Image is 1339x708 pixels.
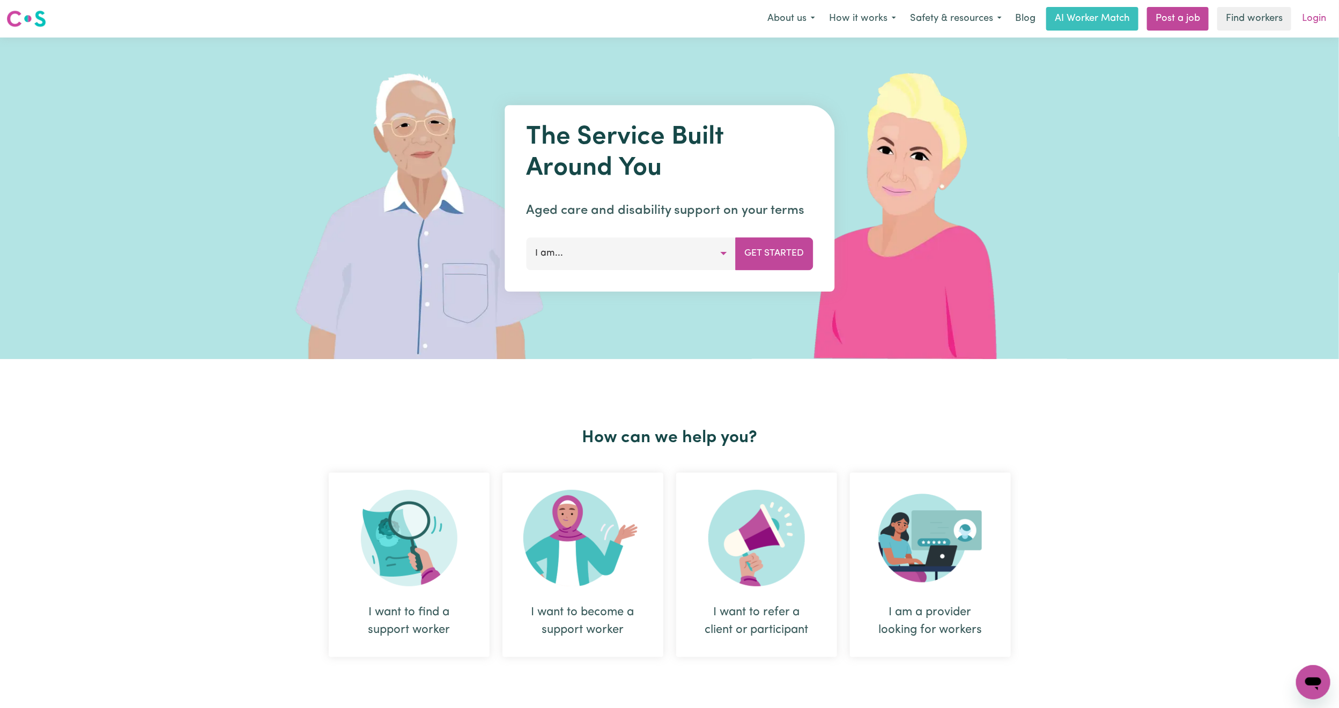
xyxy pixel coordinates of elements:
[878,490,982,586] img: Provider
[361,490,457,586] img: Search
[676,473,837,657] div: I want to refer a client or participant
[1009,7,1042,31] a: Blog
[702,603,811,639] div: I want to refer a client or participant
[850,473,1011,657] div: I am a provider looking for workers
[1046,7,1138,31] a: AI Worker Match
[1217,7,1291,31] a: Find workers
[354,603,464,639] div: I want to find a support worker
[329,473,490,657] div: I want to find a support worker
[6,9,46,28] img: Careseekers logo
[526,237,736,270] button: I am...
[322,428,1017,448] h2: How can we help you?
[6,6,46,31] a: Careseekers logo
[876,603,985,639] div: I am a provider looking for workers
[526,201,813,220] p: Aged care and disability support on your terms
[822,8,903,30] button: How it works
[1147,7,1209,31] a: Post a job
[1296,665,1330,699] iframe: Button to launch messaging window, conversation in progress
[502,473,663,657] div: I want to become a support worker
[528,603,638,639] div: I want to become a support worker
[735,237,813,270] button: Get Started
[903,8,1009,30] button: Safety & resources
[1296,7,1333,31] a: Login
[526,122,813,184] h1: The Service Built Around You
[523,490,642,586] img: Become Worker
[708,490,805,586] img: Refer
[760,8,822,30] button: About us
